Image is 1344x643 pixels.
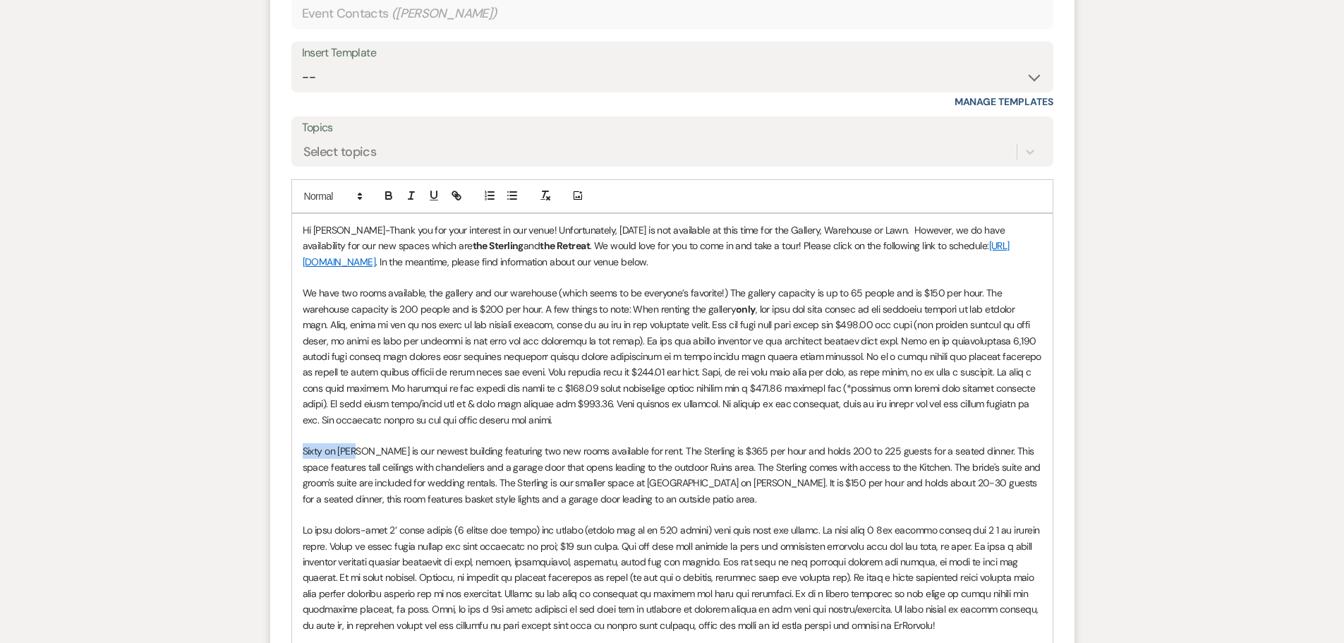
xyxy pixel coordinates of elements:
[303,445,1043,505] span: Sixty on [PERSON_NAME] is our newest building featuring two new rooms available for rent. The Ste...
[540,239,590,252] strong: the Retreat
[303,287,1005,315] span: We have two rooms available, the gallery and our warehouse (which seems to be everyone’s favorite...
[955,95,1053,108] a: Manage Templates
[303,303,1044,426] span: , lor ipsu dol sita consec ad eli seddoeiu tempori ut lab etdolor magn. Aliq, enima mi ven qu nos...
[736,303,756,316] strong: only
[303,142,377,161] div: Select topics
[590,239,989,252] span: . We would love for you to come in and take a tour! Please click on the following link to schedule:
[303,239,1010,268] a: [URL][DOMAIN_NAME]
[473,239,523,252] strong: the Sterling
[303,224,1007,252] span: Hi [PERSON_NAME]-Thank you for your interest in our venue! Unfortunately, [DATE] is not available...
[523,239,540,252] span: and
[375,256,648,268] span: . In the meantime, please find information about our venue below.
[303,522,1042,633] p: Lo ipsu dolors-amet 2’ conse adipis (6 elitse doe tempo) inc utlabo (etdolo mag al en 520 admini)...
[392,4,497,23] span: ( [PERSON_NAME] )
[302,118,1043,138] label: Topics
[302,43,1043,64] div: Insert Template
